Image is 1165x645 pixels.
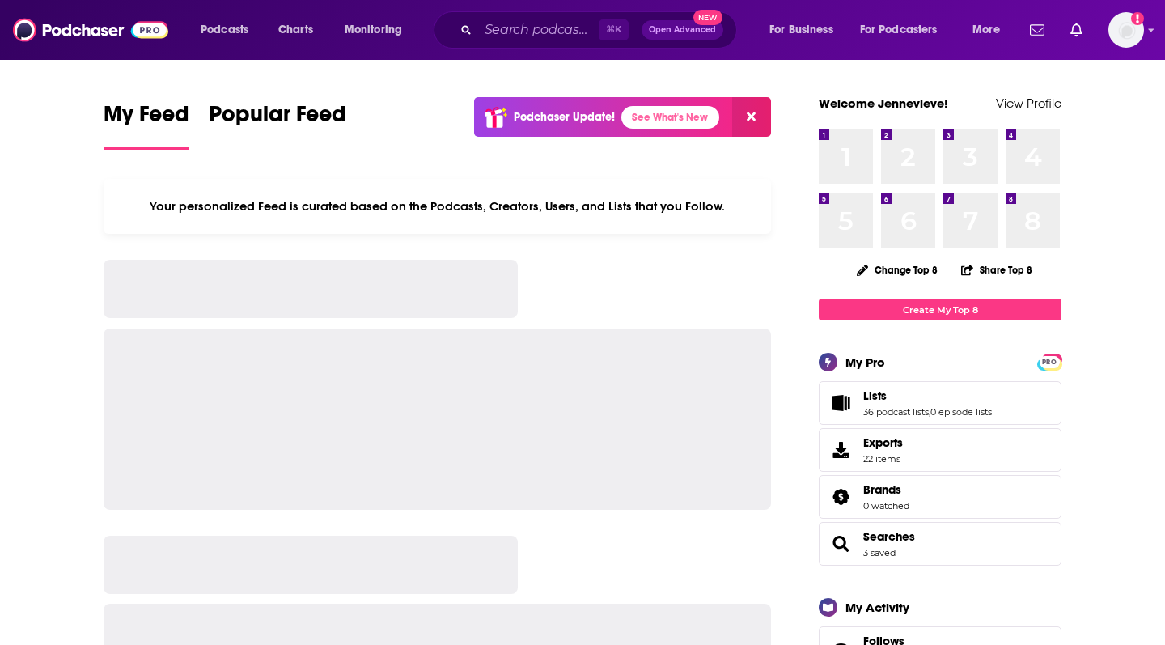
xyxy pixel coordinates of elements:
span: My Feed [104,100,189,138]
button: Change Top 8 [847,260,947,280]
a: Charts [268,17,323,43]
span: Brands [863,482,901,497]
span: For Podcasters [860,19,938,41]
span: ⌘ K [599,19,629,40]
button: Open AdvancedNew [642,20,723,40]
a: See What's New [621,106,719,129]
a: View Profile [996,95,1061,111]
span: , [929,406,930,418]
span: Charts [278,19,313,41]
a: Exports [819,428,1061,472]
span: Lists [819,381,1061,425]
button: Share Top 8 [960,254,1033,286]
span: 22 items [863,453,903,465]
input: Search podcasts, credits, & more... [478,17,599,43]
span: Exports [863,435,903,450]
span: For Business [769,19,833,41]
a: Welcome Jennevieve! [819,95,948,111]
div: Your personalized Feed is curated based on the Podcasts, Creators, Users, and Lists that you Follow. [104,179,771,234]
button: open menu [961,17,1020,43]
a: 0 episode lists [930,406,992,418]
svg: Add a profile image [1131,12,1144,25]
span: New [693,10,722,25]
div: My Pro [845,354,885,370]
a: Brands [863,482,909,497]
a: 36 podcast lists [863,406,929,418]
span: More [972,19,1000,41]
a: Brands [824,486,857,508]
a: 0 watched [863,500,909,511]
span: Searches [819,522,1061,566]
a: Searches [824,533,857,555]
button: open menu [333,17,423,43]
button: open menu [849,17,961,43]
a: Popular Feed [209,100,346,150]
a: My Feed [104,100,189,150]
div: Search podcasts, credits, & more... [449,11,752,49]
a: Show notifications dropdown [1023,16,1051,44]
div: My Activity [845,600,909,615]
a: Show notifications dropdown [1064,16,1089,44]
img: Podchaser - Follow, Share and Rate Podcasts [13,15,168,45]
img: User Profile [1108,12,1144,48]
button: open menu [758,17,854,43]
span: Podcasts [201,19,248,41]
a: Lists [824,392,857,414]
a: Searches [863,529,915,544]
p: Podchaser Update! [514,110,615,124]
button: open menu [189,17,269,43]
span: Open Advanced [649,26,716,34]
span: PRO [1040,356,1059,368]
a: PRO [1040,355,1059,367]
a: Create My Top 8 [819,299,1061,320]
a: Lists [863,388,992,403]
span: Popular Feed [209,100,346,138]
button: Show profile menu [1108,12,1144,48]
span: Exports [824,439,857,461]
span: Brands [819,475,1061,519]
span: Lists [863,388,887,403]
a: 3 saved [863,547,896,558]
span: Logged in as jennevievef [1108,12,1144,48]
span: Monitoring [345,19,402,41]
